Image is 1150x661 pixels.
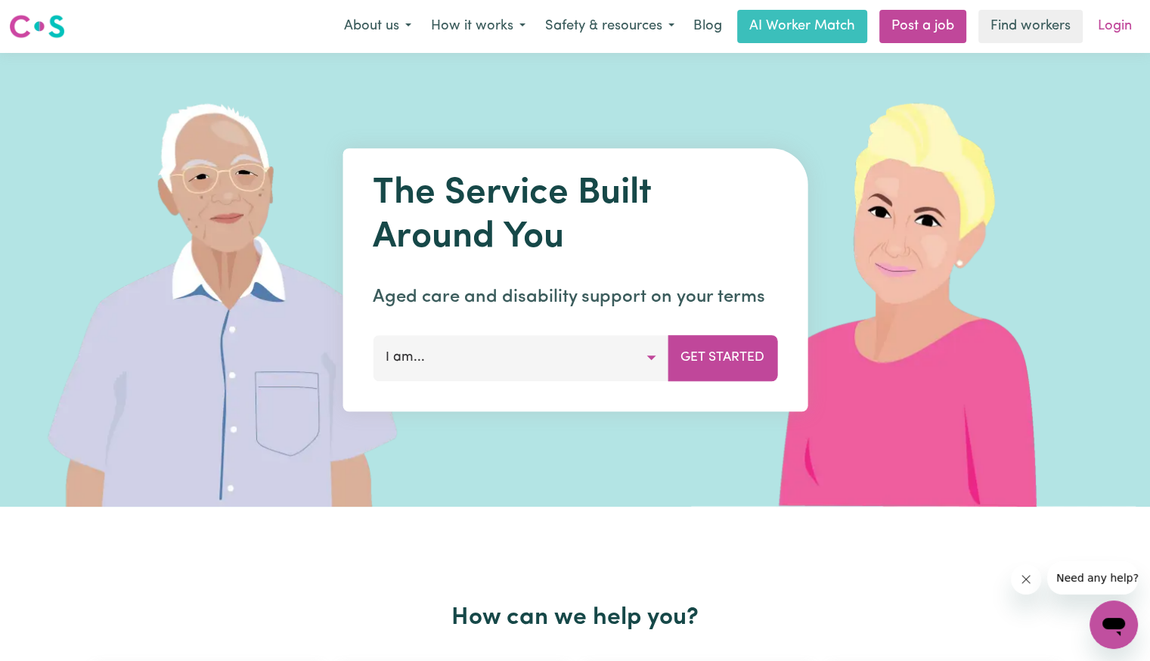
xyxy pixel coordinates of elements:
button: How it works [421,11,535,42]
a: Blog [684,10,731,43]
img: Careseekers logo [9,13,65,40]
button: I am... [373,335,668,380]
iframe: Button to launch messaging window [1090,600,1138,649]
span: Need any help? [9,11,91,23]
button: About us [334,11,421,42]
h2: How can we help you? [85,604,1065,632]
a: Post a job [879,10,966,43]
a: AI Worker Match [737,10,867,43]
iframe: Close message [1011,564,1041,594]
h1: The Service Built Around You [373,172,777,259]
button: Get Started [668,335,777,380]
a: Careseekers logo [9,9,65,44]
iframe: Message from company [1047,561,1138,594]
button: Safety & resources [535,11,684,42]
a: Find workers [978,10,1083,43]
p: Aged care and disability support on your terms [373,284,777,311]
a: Login [1089,10,1141,43]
